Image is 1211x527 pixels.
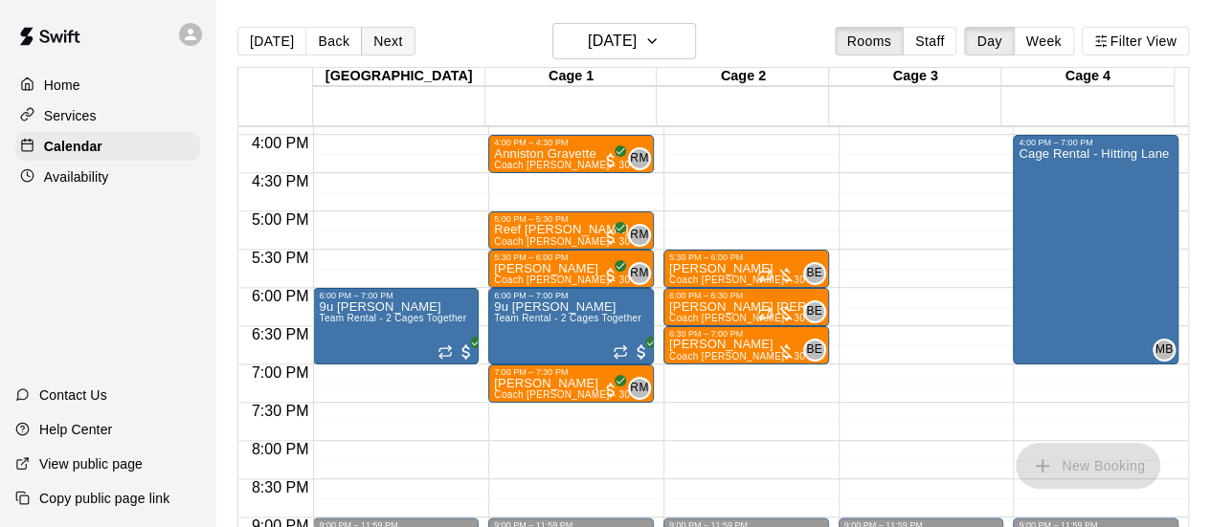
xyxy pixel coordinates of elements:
span: Recurring event [757,306,773,321]
span: Recurring event [613,344,628,360]
a: Home [15,71,200,99]
button: Day [964,27,1014,55]
span: 7:00 PM [247,364,314,381]
span: All customers have paid [601,228,620,247]
p: Contact Us [39,385,107,405]
button: Staff [903,27,957,55]
div: 4:00 PM – 4:30 PM: Anniston Gravette [488,135,654,173]
span: 6:30 PM [247,326,314,342]
button: Week [1014,27,1074,55]
span: Coach [PERSON_NAME] - 30 minutes [669,274,843,285]
span: All customers have paid [601,151,620,170]
div: 7:00 PM – 7:30 PM [494,367,572,377]
button: [DATE] [237,27,306,55]
div: 6:00 PM – 7:00 PM: Team Rental - 2 Cages Together [313,288,479,364]
span: BE [806,340,822,360]
a: Calendar [15,132,200,161]
span: 8:00 PM [247,441,314,457]
div: 6:00 PM – 7:00 PM: Team Rental - 2 Cages Together [488,288,654,364]
div: Rick McCleskey [628,147,651,170]
span: All customers have paid [632,342,651,362]
p: Home [44,76,80,95]
div: 5:30 PM – 6:00 PM: Coach Brandon - 30 minutes [663,250,829,288]
div: Brandon Epperson [803,339,826,362]
span: Brandon Epperson [811,300,826,323]
div: 5:00 PM – 5:30 PM: Reef Poff [488,211,654,250]
span: Rick McCleskey [636,262,651,285]
span: All customers have paid [457,342,476,362]
div: Cage 3 [829,68,1001,86]
div: 6:00 PM – 7:00 PM [319,291,397,300]
span: RM [630,226,648,245]
span: Coach [PERSON_NAME] - 30 minutes [494,236,668,247]
div: 5:00 PM – 5:30 PM [494,214,572,224]
p: Services [44,106,97,125]
span: 4:30 PM [247,173,314,189]
span: 4:00 PM [247,135,314,151]
span: RM [630,264,648,283]
div: 6:00 PM – 7:00 PM [494,291,572,300]
div: Cage 2 [657,68,829,86]
span: Recurring event [757,268,773,283]
div: 6:00 PM – 6:30 PM [669,291,748,300]
span: All customers have paid [601,266,620,285]
span: Rick McCleskey [636,147,651,170]
div: 5:30 PM – 6:00 PM [494,253,572,262]
span: Mike Boyd [1160,339,1176,362]
div: Brandon Epperson [803,300,826,323]
span: Recurring event [437,344,453,360]
h6: [DATE] [588,28,637,55]
span: Team Rental - 2 Cages Together [494,313,641,323]
span: Coach [PERSON_NAME] - 30 minutes [494,274,668,285]
div: Cage 4 [1001,68,1174,86]
span: Coach [PERSON_NAME] - 30 minutes [669,313,843,323]
span: All customers have paid [601,381,620,400]
button: Rooms [835,27,904,55]
p: View public page [39,454,143,473]
div: Rick McCleskey [628,377,651,400]
p: Availability [44,167,109,187]
div: 6:30 PM – 7:00 PM [669,329,748,339]
div: Brandon Epperson [803,262,826,285]
div: 4:00 PM – 4:30 PM [494,138,572,147]
div: Rick McCleskey [628,224,651,247]
span: 8:30 PM [247,479,314,495]
span: Rick McCleskey [636,377,651,400]
span: MB [1155,340,1174,360]
span: 5:00 PM [247,211,314,228]
p: Calendar [44,137,102,156]
span: BE [806,264,822,283]
span: Coach [PERSON_NAME] - 30 minutes [669,351,843,362]
div: Mike Boyd [1153,339,1176,362]
span: Coach [PERSON_NAME] - 30 minutes [494,160,668,170]
div: 6:00 PM – 6:30 PM: Coach Brandon - 30 minutes [663,288,829,326]
a: Services [15,101,200,130]
div: Rick McCleskey [628,262,651,285]
div: 7:00 PM – 7:30 PM: Serena Jackson [488,364,654,403]
button: [DATE] [552,23,696,59]
div: 4:00 PM – 7:00 PM: Cage Rental - Hitting Lane [1013,135,1178,364]
span: RM [630,379,648,398]
span: RM [630,149,648,168]
span: You don't have the permission to add bookings [1016,456,1160,472]
a: Availability [15,163,200,191]
span: Team Rental - 2 Cages Together [319,313,466,323]
div: 5:30 PM – 6:00 PM: Hayes Poff [488,250,654,288]
span: BE [806,302,822,321]
span: Brandon Epperson [811,262,826,285]
button: Back [305,27,362,55]
div: Cage 1 [485,68,658,86]
span: Brandon Epperson [811,339,826,362]
div: 6:30 PM – 7:00 PM: Coach Brandon - 30 minutes [663,326,829,364]
p: Copy public page link [39,489,169,508]
p: Help Center [39,420,112,439]
span: Rick McCleskey [636,224,651,247]
span: 7:30 PM [247,403,314,419]
button: Filter View [1082,27,1189,55]
span: Coach [PERSON_NAME] - 30 minutes [494,389,668,400]
div: [GEOGRAPHIC_DATA] [313,68,485,86]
